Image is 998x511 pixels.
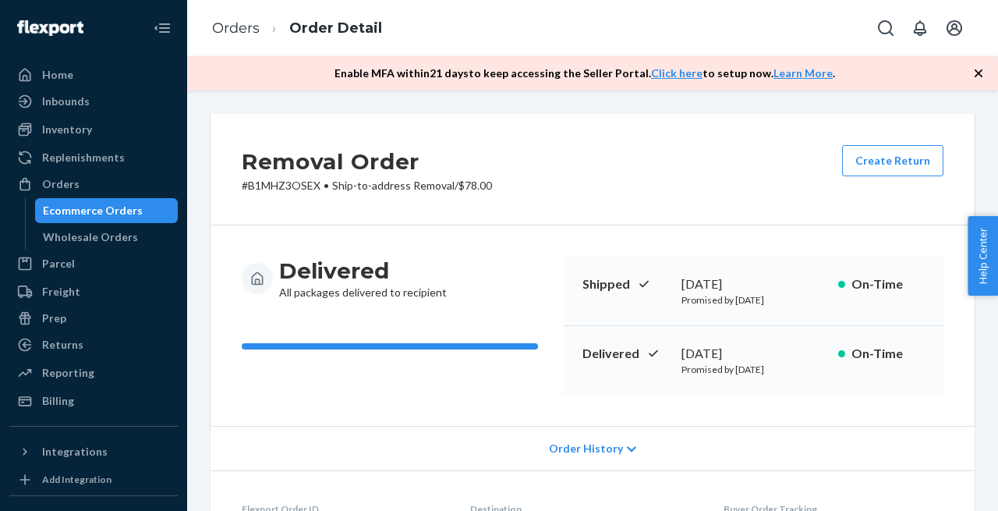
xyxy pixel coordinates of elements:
[939,12,970,44] button: Open account menu
[242,178,492,193] p: # B1MHZ3OSEX / $78.00
[851,345,925,363] p: On-Time
[42,365,94,381] div: Reporting
[35,198,179,223] a: Ecommerce Orders
[582,275,669,293] p: Shipped
[842,145,943,176] button: Create Return
[773,66,833,80] a: Learn More
[35,225,179,250] a: Wholesale Orders
[43,229,138,245] div: Wholesale Orders
[42,122,92,137] div: Inventory
[651,66,702,80] a: Click here
[9,117,178,142] a: Inventory
[279,257,447,285] h3: Delivered
[212,20,260,37] a: Orders
[851,275,925,293] p: On-Time
[9,251,178,276] a: Parcel
[334,66,835,81] p: Enable MFA within 21 days to keep accessing the Seller Portal. to setup now. .
[681,363,826,376] p: Promised by [DATE]
[9,360,178,385] a: Reporting
[42,473,111,486] div: Add Integration
[42,311,66,326] div: Prep
[9,145,178,170] a: Replenishments
[9,439,178,464] button: Integrations
[9,470,178,489] a: Add Integration
[9,172,178,197] a: Orders
[549,441,623,456] span: Order History
[9,306,178,331] a: Prep
[42,150,125,165] div: Replenishments
[332,179,455,192] span: Ship-to-address Removal
[9,332,178,357] a: Returns
[904,12,936,44] button: Open notifications
[42,67,73,83] div: Home
[891,464,982,503] iframe: Opens a widget where you can chat to one of our agents
[968,216,998,296] button: Help Center
[9,62,178,87] a: Home
[42,444,108,460] div: Integrations
[42,256,75,271] div: Parcel
[242,145,492,178] h2: Removal Order
[279,257,447,300] div: All packages delivered to recipient
[17,20,83,36] img: Flexport logo
[200,5,395,51] ol: breadcrumbs
[42,337,83,353] div: Returns
[681,293,826,307] p: Promised by [DATE]
[42,284,80,300] div: Freight
[9,89,178,114] a: Inbounds
[681,275,826,293] div: [DATE]
[147,12,178,44] button: Close Navigation
[870,12,901,44] button: Open Search Box
[42,94,90,109] div: Inbounds
[9,279,178,304] a: Freight
[42,176,80,192] div: Orders
[582,345,669,363] p: Delivered
[42,393,74,409] div: Billing
[9,389,178,413] a: Billing
[43,203,143,218] div: Ecommerce Orders
[681,345,826,363] div: [DATE]
[324,179,329,192] span: •
[289,20,382,37] a: Order Detail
